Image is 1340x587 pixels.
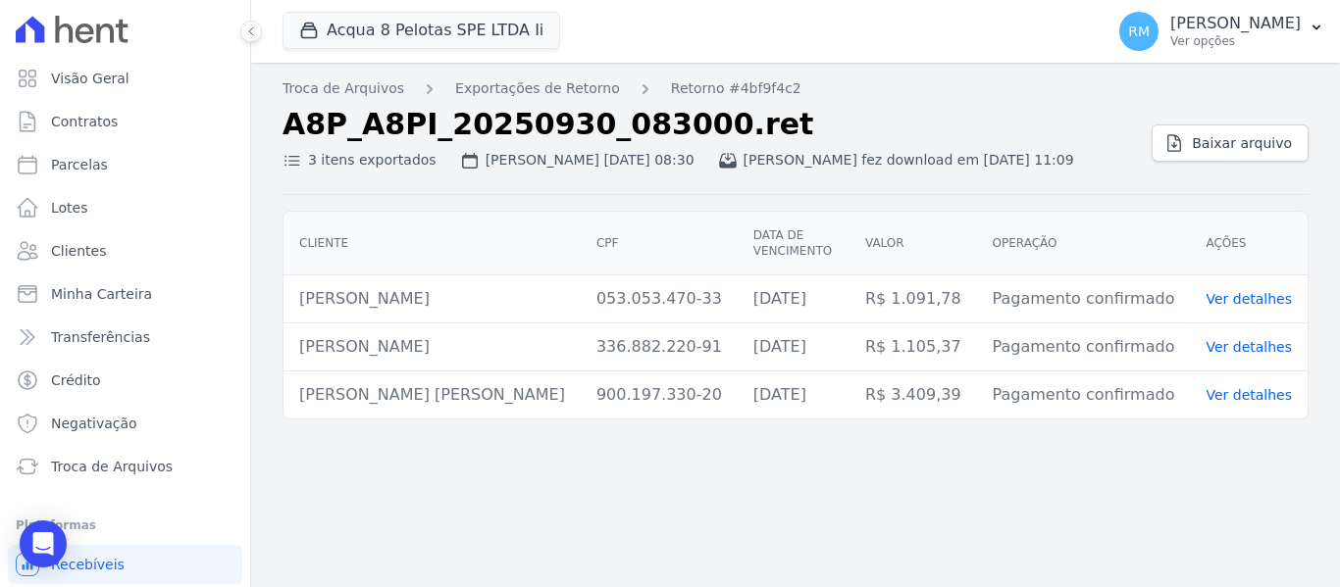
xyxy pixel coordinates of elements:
a: Minha Carteira [8,274,242,314]
p: Ver opções [1170,33,1301,49]
td: 900.197.330-20 [581,371,738,419]
td: Pagamento confirmado [977,323,1191,371]
a: Troca de Arquivos [283,78,404,99]
a: Clientes [8,231,242,270]
div: [PERSON_NAME] [DATE] 08:30 [460,150,695,171]
h2: A8P_A8PI_20250930_083000.ret [283,107,1136,142]
td: Pagamento confirmado [977,371,1191,419]
span: Baixar arquivo [1192,133,1292,153]
a: Transferências [8,318,242,357]
th: Data de vencimento [738,212,850,275]
th: Operação [977,212,1191,275]
span: Parcelas [51,155,108,174]
th: CPF [581,212,738,275]
span: Transferências [51,327,150,347]
div: Plataformas [16,514,234,537]
a: Visão Geral [8,59,242,98]
span: RM [1128,24,1150,38]
a: Retorno #4bf9f4c2 [671,78,801,99]
td: [DATE] [738,275,850,323]
a: Ver detalhes [1206,339,1292,355]
span: Negativação [51,414,137,433]
th: Cliente [283,212,581,275]
a: Recebíveis [8,545,242,584]
a: Negativação [8,404,242,443]
td: R$ 1.091,78 [850,275,977,323]
td: [DATE] [738,371,850,419]
div: [PERSON_NAME] fez download em [DATE] 11:09 [718,150,1074,171]
td: 336.882.220-91 [581,323,738,371]
a: Crédito [8,361,242,400]
a: Exportações de Retorno [455,78,620,99]
a: Troca de Arquivos [8,447,242,486]
span: Minha Carteira [51,284,152,304]
a: Contratos [8,102,242,141]
div: Open Intercom Messenger [20,520,67,567]
span: Clientes [51,241,106,261]
span: Visão Geral [51,69,129,88]
td: [PERSON_NAME] [PERSON_NAME] [283,371,581,419]
p: [PERSON_NAME] [1170,14,1301,33]
td: R$ 3.409,39 [850,371,977,419]
span: Troca de Arquivos [51,457,173,476]
td: [PERSON_NAME] [283,275,581,323]
span: Recebíveis [51,555,125,574]
td: Pagamento confirmado [977,275,1191,323]
th: Valor [850,212,977,275]
span: Contratos [51,112,118,131]
a: Ver detalhes [1206,387,1292,403]
span: Crédito [51,370,101,390]
a: Parcelas [8,145,242,184]
button: RM [PERSON_NAME] Ver opções [1104,4,1340,59]
th: Ações [1190,212,1308,275]
a: Lotes [8,188,242,227]
nav: Breadcrumb [283,78,1309,99]
button: Acqua 8 Pelotas SPE LTDA Ii [283,12,560,49]
td: R$ 1.105,37 [850,323,977,371]
td: [DATE] [738,323,850,371]
td: [PERSON_NAME] [283,323,581,371]
a: Baixar arquivo [1152,124,1309,162]
span: Lotes [51,198,88,218]
a: Ver detalhes [1206,291,1292,307]
div: 3 itens exportados [283,150,437,171]
td: 053.053.470-33 [581,275,738,323]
